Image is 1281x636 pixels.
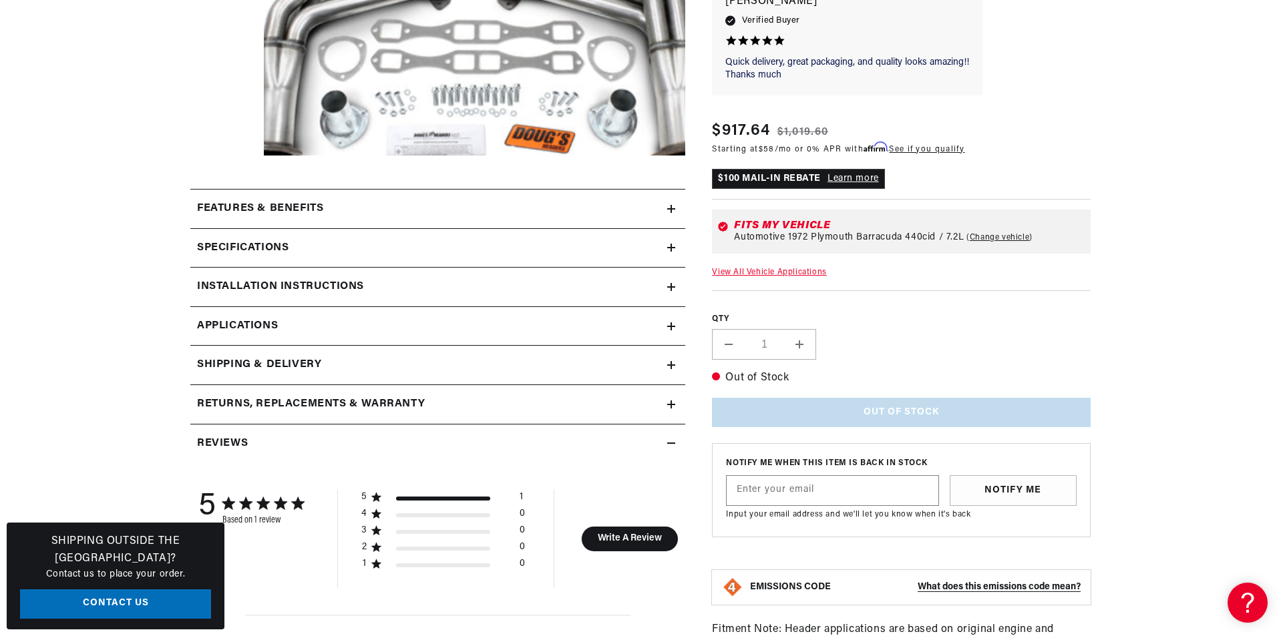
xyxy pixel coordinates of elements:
[759,145,775,153] span: $58
[190,346,685,384] summary: Shipping & Delivery
[864,142,887,152] span: Affirm
[722,577,743,598] img: Emissions code
[190,385,685,424] summary: Returns, Replacements & Warranty
[197,435,248,452] h2: Reviews
[190,307,685,346] a: Applications
[712,143,964,155] p: Starting at /mo or 0% APR with .
[190,268,685,306] summary: Installation instructions
[361,525,367,537] div: 3
[197,356,321,374] h2: Shipping & Delivery
[734,220,1085,231] div: Fits my vehicle
[361,491,525,508] div: 5 star by 1 reviews
[712,314,1091,325] label: QTY
[966,232,1033,243] a: Change vehicle
[190,229,685,268] summary: Specifications
[197,396,425,413] h2: Returns, Replacements & Warranty
[361,541,367,553] div: 2
[734,232,964,243] span: Automotive 1972 Plymouth Barracuda 440cid / 7.2L
[222,515,304,525] div: Based on 1 review
[712,370,1091,387] p: Out of Stock
[20,533,211,567] h3: Shipping Outside the [GEOGRAPHIC_DATA]?
[520,558,525,575] div: 0
[828,174,879,184] a: Learn more
[581,527,678,551] button: Write A Review
[197,200,323,218] h2: Features & Benefits
[889,145,964,153] a: See if you qualify - Learn more about Affirm Financing (opens in modal)
[950,475,1077,506] button: Notify Me
[190,424,685,463] summary: Reviews
[712,169,884,189] p: $100 MAIL-IN REBATE
[20,567,211,582] p: Contact us to place your order.
[520,541,525,558] div: 0
[918,582,1081,592] strong: What does this emissions code mean?
[520,525,525,541] div: 0
[197,240,289,257] h2: Specifications
[777,124,829,140] s: $1,019.60
[361,508,525,525] div: 4 star by 0 reviews
[197,318,278,335] span: Applications
[361,558,367,570] div: 1
[712,119,770,143] span: $917.64
[361,525,525,541] div: 3 star by 0 reviews
[726,511,970,519] span: Input your email address and we'll let you know when it's back
[742,13,799,28] span: Verified Buyer
[520,508,525,525] div: 0
[361,491,367,503] div: 5
[726,457,1077,470] span: Notify me when this item is back in stock
[725,56,969,82] p: Quick delivery, great packaging, and quality looks amazing!! Thanks much
[197,278,364,296] h2: Installation instructions
[190,190,685,228] summary: Features & Benefits
[361,558,525,575] div: 1 star by 0 reviews
[361,508,367,520] div: 4
[520,491,523,508] div: 1
[361,541,525,558] div: 2 star by 0 reviews
[198,489,216,525] div: 5
[750,581,1081,593] button: EMISSIONS CODEWhat does this emissions code mean?
[727,476,938,505] input: Enter your email
[750,582,831,592] strong: EMISSIONS CODE
[20,589,211,619] a: Contact Us
[712,268,826,276] a: View All Vehicle Applications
